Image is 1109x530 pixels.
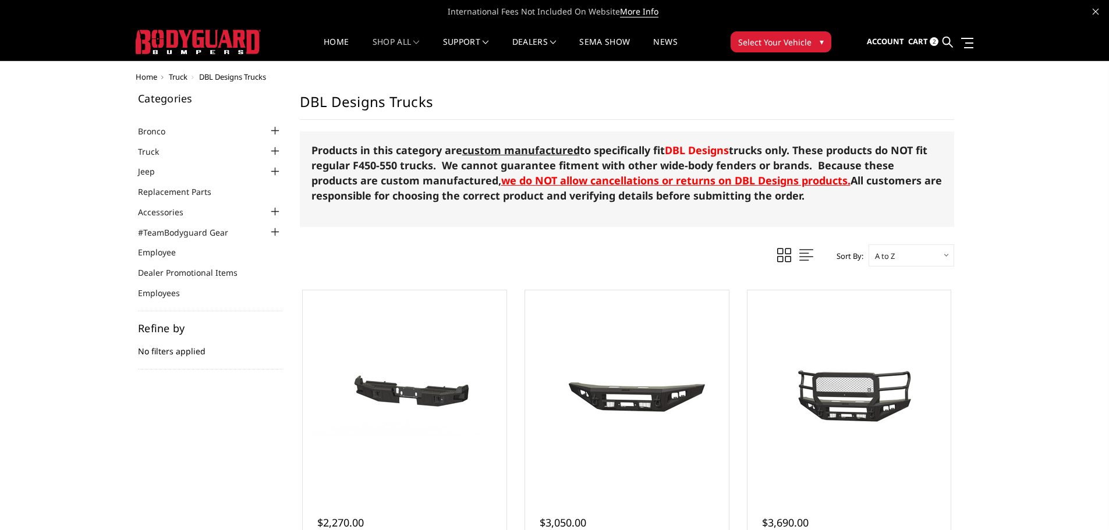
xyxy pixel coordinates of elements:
[199,72,266,82] span: DBL Designs Trucks
[138,323,282,333] h5: Refine by
[738,36,812,48] span: Select Your Vehicle
[501,173,851,187] strong: we do NOT allow cancellations or returns on DBL Designs products.
[579,38,630,61] a: SEMA Show
[908,26,938,58] a: Cart 2
[731,31,831,52] button: Select Your Vehicle
[820,35,824,48] span: ▾
[138,186,226,198] a: Replacement Parts
[830,247,863,265] label: Sort By:
[930,37,938,46] span: 2
[317,515,364,529] span: $2,270.00
[306,293,504,491] a: 2017-2022 Ford F250-350-450 - DBL Designs Custom Product - A2 Series - Rear Bumper 2017-2022 Ford...
[138,206,198,218] a: Accessories
[300,93,954,120] h1: DBL Designs Trucks
[620,6,658,17] a: More Info
[311,143,927,187] strong: Products in this category are to specifically fit trucks only. These products do NOT fit regular ...
[528,293,726,491] a: 2017-2022 Ford F450-550 - DBL Designs Custom Product - A2 Series - Base Front Bumper (winch mount...
[169,72,187,82] a: Truck
[908,36,928,47] span: Cart
[136,30,261,54] img: BODYGUARD BUMPERS
[867,36,904,47] span: Account
[443,38,489,61] a: Support
[867,26,904,58] a: Account
[462,143,580,157] span: custom manufactured
[324,38,349,61] a: Home
[138,165,169,177] a: Jeep
[138,287,194,299] a: Employees
[373,38,420,61] a: shop all
[665,143,729,157] a: DBL Designs
[762,515,809,529] span: $3,690.00
[750,293,948,491] a: 2017-2022 Ford F450-550 - DBL Designs Custom Product - A2 Series - Extreme Front Bumper (winch mo...
[138,93,282,104] h5: Categories
[136,72,157,82] a: Home
[138,145,173,158] a: Truck
[138,125,180,137] a: Bronco
[512,38,557,61] a: Dealers
[138,266,252,279] a: Dealer Promotional Items
[653,38,677,61] a: News
[138,246,190,258] a: Employee
[138,323,282,369] div: No filters applied
[138,226,243,239] a: #TeamBodyguard Gear
[540,515,586,529] span: $3,050.00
